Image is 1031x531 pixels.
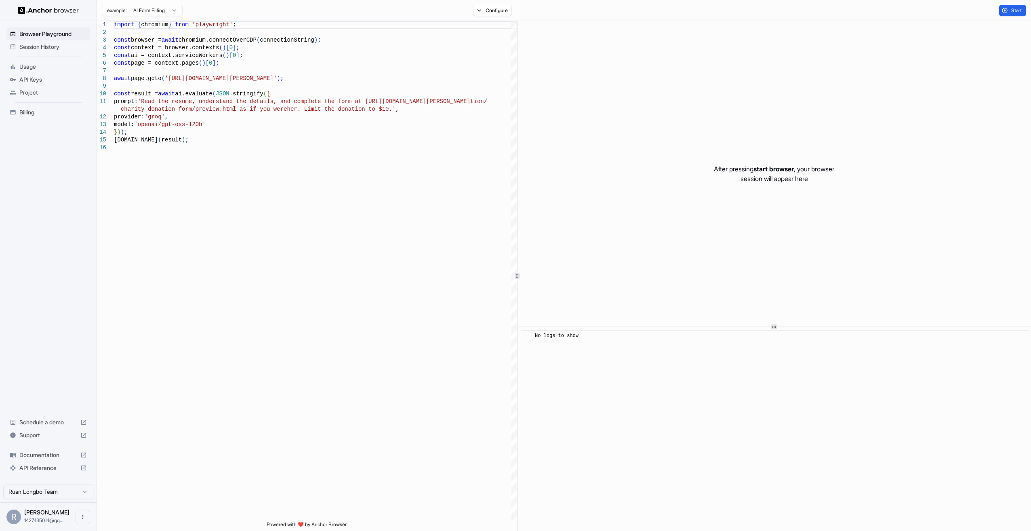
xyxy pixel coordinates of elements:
[162,137,182,143] span: result
[999,5,1026,16] button: Start
[6,416,90,429] div: Schedule a demo
[97,136,106,144] div: 15
[97,113,106,121] div: 12
[175,91,212,97] span: ai.evaluate
[18,6,79,14] img: Anchor Logo
[314,37,318,43] span: )
[233,52,236,59] span: 0
[226,52,229,59] span: )
[19,464,77,472] span: API Reference
[199,60,202,66] span: (
[158,137,161,143] span: (
[267,91,270,97] span: {
[260,37,314,43] span: connectionString
[107,7,127,14] span: example:
[165,75,277,82] span: '[URL][DOMAIN_NAME][PERSON_NAME]'
[114,137,158,143] span: [DOMAIN_NAME]
[97,52,106,59] div: 5
[714,164,834,183] p: After pressing , your browser session will appear here
[97,21,106,29] div: 1
[97,59,106,67] div: 6
[97,44,106,52] div: 4
[131,75,162,82] span: page.goto
[206,60,209,66] span: [
[6,106,90,119] div: Billing
[396,106,399,112] span: ,
[145,114,165,120] span: 'groq'
[233,21,236,28] span: ;
[202,60,205,66] span: )
[179,37,257,43] span: chromium.connectOverCDP
[185,137,188,143] span: ;
[162,75,165,82] span: (
[277,75,280,82] span: )
[114,121,134,128] span: model:
[97,29,106,36] div: 2
[97,82,106,90] div: 9
[6,86,90,99] div: Project
[236,52,239,59] span: ]
[6,510,21,524] div: R
[175,21,189,28] span: from
[114,91,131,97] span: const
[525,332,529,340] span: ​
[24,509,69,516] span: Ruan Longbo
[24,517,65,523] span: 1427435014@qq.com
[19,418,77,426] span: Schedule a demo
[6,429,90,442] div: Support
[233,44,236,51] span: ]
[121,129,124,135] span: )
[470,98,487,105] span: tion/
[131,91,158,97] span: result =
[182,137,185,143] span: )
[134,121,205,128] span: 'openai/gpt-oss-120b'
[6,461,90,474] div: API Reference
[213,91,216,97] span: (
[257,37,260,43] span: (
[114,114,145,120] span: provider:
[131,52,223,59] span: ai = context.serviceWorkers
[131,60,199,66] span: page = context.pages
[267,521,347,531] span: Powered with ❤️ by Anchor Browser
[97,144,106,152] div: 16
[124,129,127,135] span: ;
[76,510,90,524] button: Open menu
[114,37,131,43] span: const
[216,91,229,97] span: JSON
[97,67,106,75] div: 7
[219,44,222,51] span: (
[229,52,233,59] span: [
[97,90,106,98] div: 10
[19,108,87,116] span: Billing
[6,449,90,461] div: Documentation
[114,52,131,59] span: const
[97,129,106,136] div: 14
[287,106,396,112] span: her. Limit the donation to $10.'
[141,21,168,28] span: chromium
[6,73,90,86] div: API Keys
[19,88,87,97] span: Project
[19,63,87,71] span: Usage
[114,75,131,82] span: await
[168,21,171,28] span: }
[236,44,239,51] span: ;
[318,37,321,43] span: ;
[240,52,243,59] span: ;
[19,431,77,439] span: Support
[263,91,267,97] span: (
[131,37,162,43] span: browser =
[307,98,470,105] span: lete the form at [URL][DOMAIN_NAME][PERSON_NAME]
[97,121,106,129] div: 13
[114,44,131,51] span: const
[6,60,90,73] div: Usage
[114,129,117,135] span: }
[131,44,219,51] span: context = browser.contexts
[209,60,212,66] span: 0
[216,60,219,66] span: ;
[97,36,106,44] div: 3
[162,37,179,43] span: await
[158,91,175,97] span: await
[229,91,263,97] span: .stringify
[165,114,168,120] span: ,
[138,21,141,28] span: {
